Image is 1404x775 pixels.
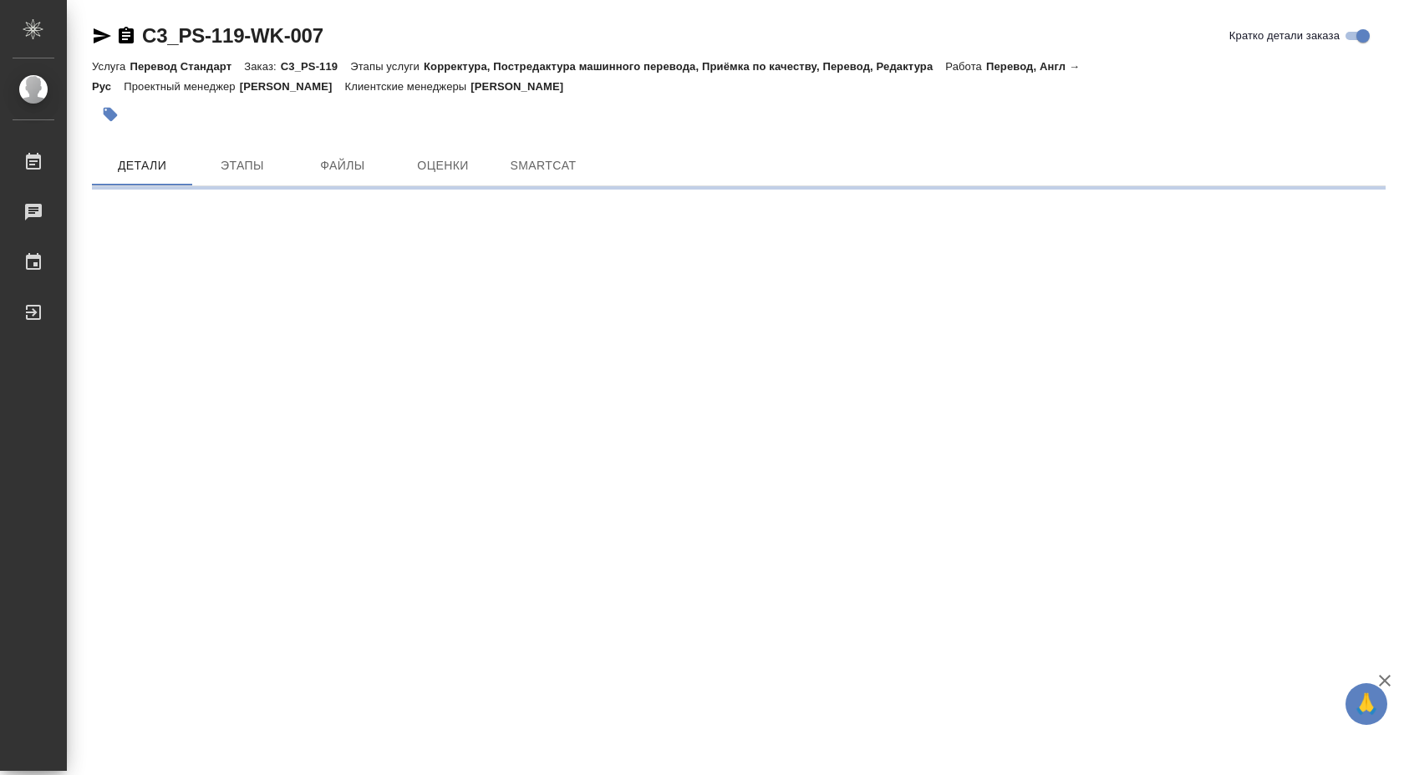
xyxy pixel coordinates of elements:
span: Оценки [403,155,483,176]
span: Кратко детали заказа [1229,28,1340,44]
p: Заказ: [244,60,280,73]
button: Скопировать ссылку [116,26,136,46]
p: Работа [945,60,986,73]
button: 🙏 [1345,683,1387,725]
p: Клиентские менеджеры [345,80,471,93]
p: Проектный менеджер [124,80,239,93]
a: C3_PS-119-WK-007 [142,24,323,47]
p: Этапы услуги [350,60,424,73]
p: Перевод Стандарт [130,60,244,73]
button: Скопировать ссылку для ЯМессенджера [92,26,112,46]
p: [PERSON_NAME] [240,80,345,93]
span: Этапы [202,155,282,176]
button: Добавить тэг [92,96,129,133]
span: Файлы [303,155,383,176]
p: Корректура, Постредактура машинного перевода, Приёмка по качеству, Перевод, Редактура [424,60,945,73]
span: 🙏 [1352,686,1381,722]
p: C3_PS-119 [281,60,350,73]
span: SmartCat [503,155,583,176]
p: Услуга [92,60,130,73]
span: Детали [102,155,182,176]
p: [PERSON_NAME] [471,80,576,93]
